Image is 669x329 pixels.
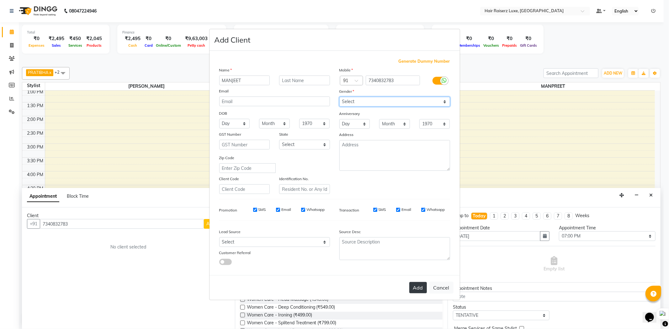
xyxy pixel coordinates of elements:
input: Mobile [366,76,420,85]
label: Mobile [339,67,353,73]
label: Lead Source [219,229,241,235]
label: GST Number [219,132,242,137]
label: Source Desc [339,229,361,235]
label: Transaction [339,207,359,213]
input: Client Code [219,184,270,194]
label: Name [219,67,232,73]
label: Promotion [219,207,237,213]
button: Cancel [429,282,454,294]
span: Generate Dummy Number [399,58,450,65]
label: Email [219,88,229,94]
input: Resident No. or Any Id [279,184,330,194]
input: Enter Zip Code [219,163,276,173]
label: SMS [379,207,386,212]
label: Whatsapp [427,207,445,212]
label: Zip Code [219,155,235,161]
input: Last Name [279,76,330,85]
button: Add [409,282,427,293]
label: Email [401,207,411,212]
label: Email [281,207,291,212]
input: GST Number [219,140,270,149]
h4: Add Client [215,34,251,45]
label: DOB [219,111,227,116]
label: Address [339,132,354,138]
label: Gender [339,89,354,94]
label: Identification No. [279,176,309,182]
input: First Name [219,76,270,85]
label: Whatsapp [306,207,325,212]
input: Email [219,97,330,106]
label: Customer Referral [219,250,251,256]
label: Anniversary [339,111,360,117]
label: State [279,132,288,137]
label: SMS [258,207,266,212]
label: Client Code [219,176,239,182]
